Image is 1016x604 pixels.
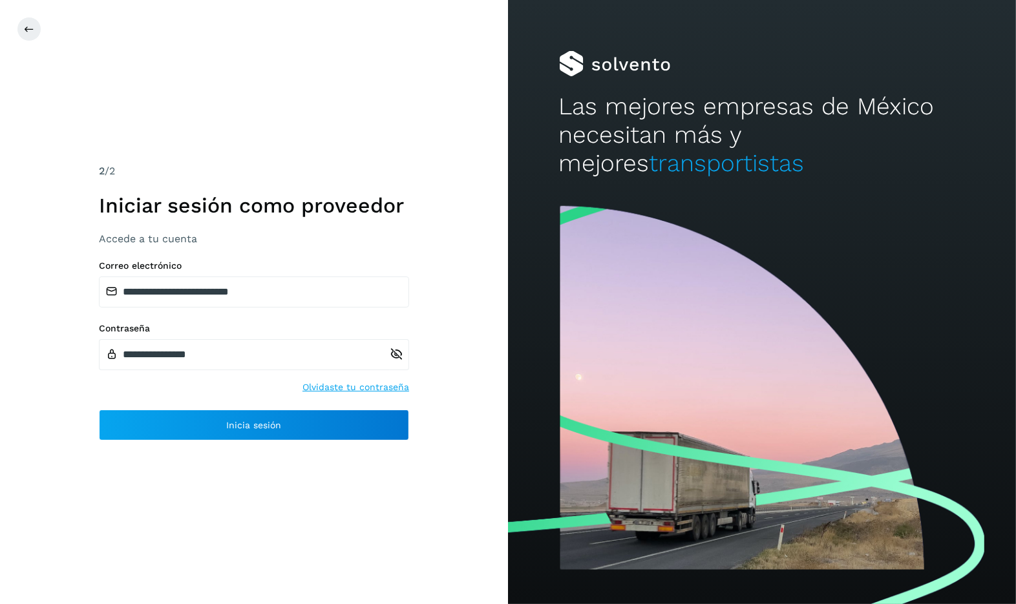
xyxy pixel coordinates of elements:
[559,92,966,178] h2: Las mejores empresas de México necesitan más y mejores
[99,410,409,441] button: Inicia sesión
[99,260,409,271] label: Correo electrónico
[99,323,409,334] label: Contraseña
[99,163,409,179] div: /2
[99,165,105,177] span: 2
[650,149,805,177] span: transportistas
[227,421,282,430] span: Inicia sesión
[99,233,409,245] h3: Accede a tu cuenta
[99,193,409,218] h1: Iniciar sesión como proveedor
[302,380,409,394] a: Olvidaste tu contraseña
